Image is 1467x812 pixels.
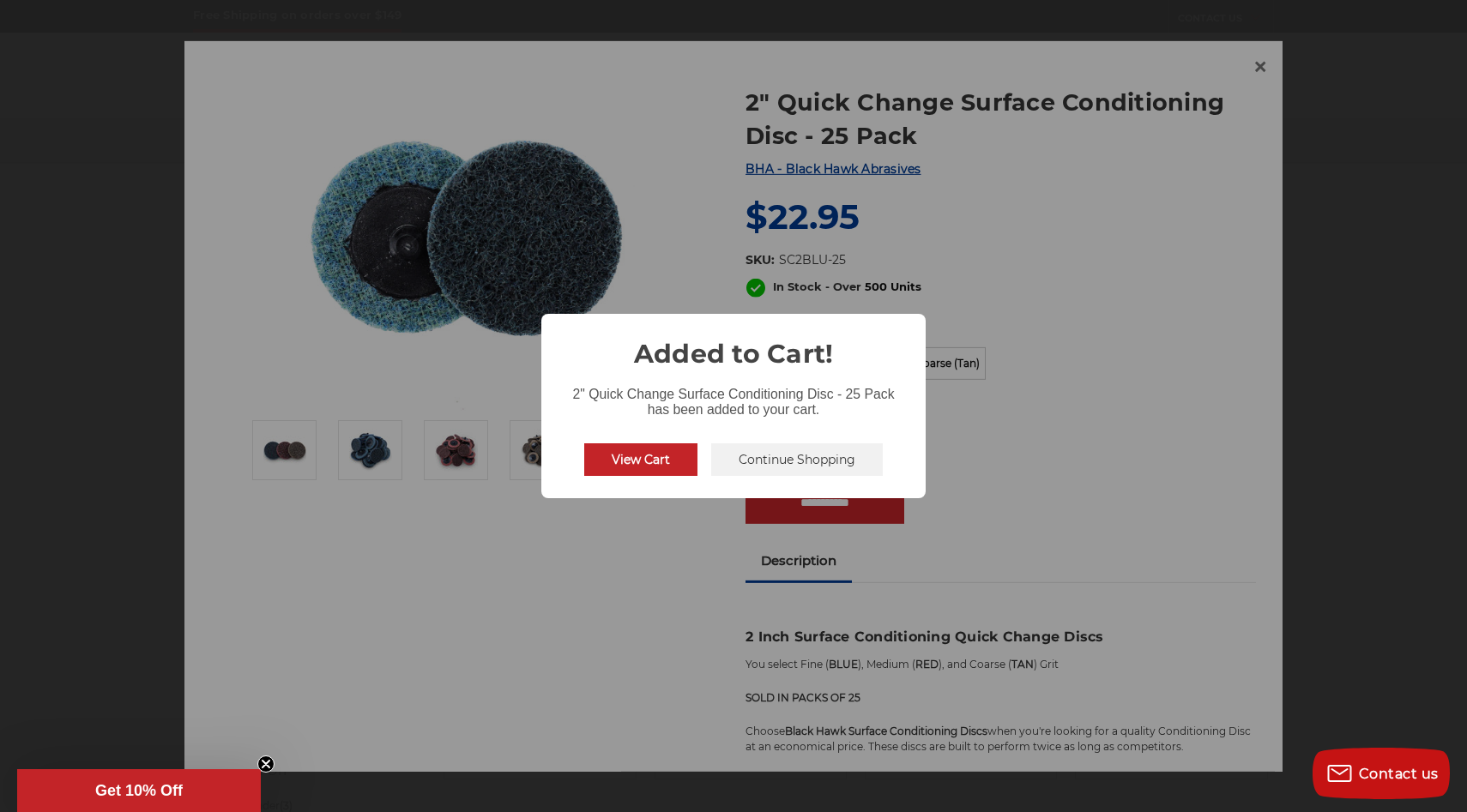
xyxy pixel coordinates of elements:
span: Contact us [1359,766,1439,782]
button: View Cart [584,443,697,476]
button: Continue Shopping [711,443,883,476]
span: Get 10% Off [95,782,183,799]
button: Contact us [1313,748,1450,799]
button: Close teaser [257,755,275,773]
h2: Added to Cart! [541,314,926,373]
div: 2" Quick Change Surface Conditioning Disc - 25 Pack has been added to your cart. [541,373,926,421]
